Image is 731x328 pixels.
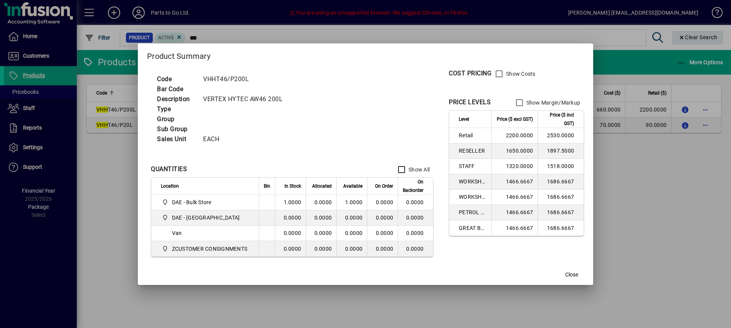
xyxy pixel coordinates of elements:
[459,132,487,139] span: Retail
[153,74,199,84] td: Code
[537,128,584,143] td: 2530.0000
[491,159,537,174] td: 1320.0000
[398,226,433,241] td: 0.0000
[403,178,423,195] span: On Backorder
[172,198,212,206] span: DAE - Bulk Store
[153,104,199,114] td: Type
[542,111,574,128] span: Price ($ incl GST)
[336,195,367,210] td: 1.0000
[306,210,336,226] td: 0.0000
[459,224,487,232] span: GREAT BARRIER
[199,134,292,144] td: EACH
[199,94,292,104] td: VERTEX HYTEC AW46 200L
[398,195,433,210] td: 0.0000
[459,162,487,170] span: STAFF
[199,74,292,84] td: VHHT46/P200L
[343,182,362,190] span: Available
[491,190,537,205] td: 1466.6667
[376,246,394,252] span: 0.0000
[537,205,584,220] td: 1686.6667
[153,84,199,94] td: Bar Code
[537,174,584,190] td: 1686.6667
[491,205,537,220] td: 1466.6667
[459,208,487,216] span: PETROL STATION
[264,182,270,190] span: Bin
[284,182,301,190] span: In Stock
[306,226,336,241] td: 0.0000
[275,195,306,210] td: 1.0000
[153,114,199,124] td: Group
[336,226,367,241] td: 0.0000
[376,199,394,205] span: 0.0000
[151,165,187,174] div: QUANTITIES
[161,198,250,207] span: DAE - Bulk Store
[153,134,199,144] td: Sales Unit
[497,115,533,123] span: Price ($ excl GST)
[153,94,199,104] td: Description
[336,241,367,256] td: 0.0000
[459,115,469,123] span: Level
[376,230,394,236] span: 0.0000
[537,159,584,174] td: 1518.0000
[172,214,240,221] span: DAE - [GEOGRAPHIC_DATA]
[537,220,584,236] td: 1686.6667
[161,228,250,238] span: Van
[398,241,433,256] td: 0.0000
[537,190,584,205] td: 1686.6667
[161,182,179,190] span: Location
[153,124,199,134] td: Sub Group
[491,128,537,143] td: 2200.0000
[275,226,306,241] td: 0.0000
[306,241,336,256] td: 0.0000
[275,210,306,226] td: 0.0000
[161,213,250,222] span: DAE - Great Barrier Island
[306,195,336,210] td: 0.0000
[559,268,584,282] button: Close
[459,178,487,185] span: WORKSHOP 1
[565,271,578,279] span: Close
[459,193,487,201] span: WORKSHOP 2&3
[491,220,537,236] td: 1466.6667
[491,174,537,190] td: 1466.6667
[312,182,332,190] span: Allocated
[172,245,248,253] span: ZCUSTOMER CONSIGNMENTS
[161,244,250,253] span: ZCUSTOMER CONSIGNMENTS
[172,229,182,237] span: Van
[449,98,491,107] div: PRICE LEVELS
[407,166,430,173] label: Show All
[336,210,367,226] td: 0.0000
[504,70,536,78] label: Show Costs
[459,147,487,155] span: RESELLER
[275,241,306,256] td: 0.0000
[491,143,537,159] td: 1650.0000
[398,210,433,226] td: 0.0000
[138,43,593,66] h2: Product Summary
[449,69,491,78] div: COST PRICING
[376,215,394,221] span: 0.0000
[537,143,584,159] td: 1897.5000
[375,182,393,190] span: On Order
[525,99,580,107] label: Show Margin/Markup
